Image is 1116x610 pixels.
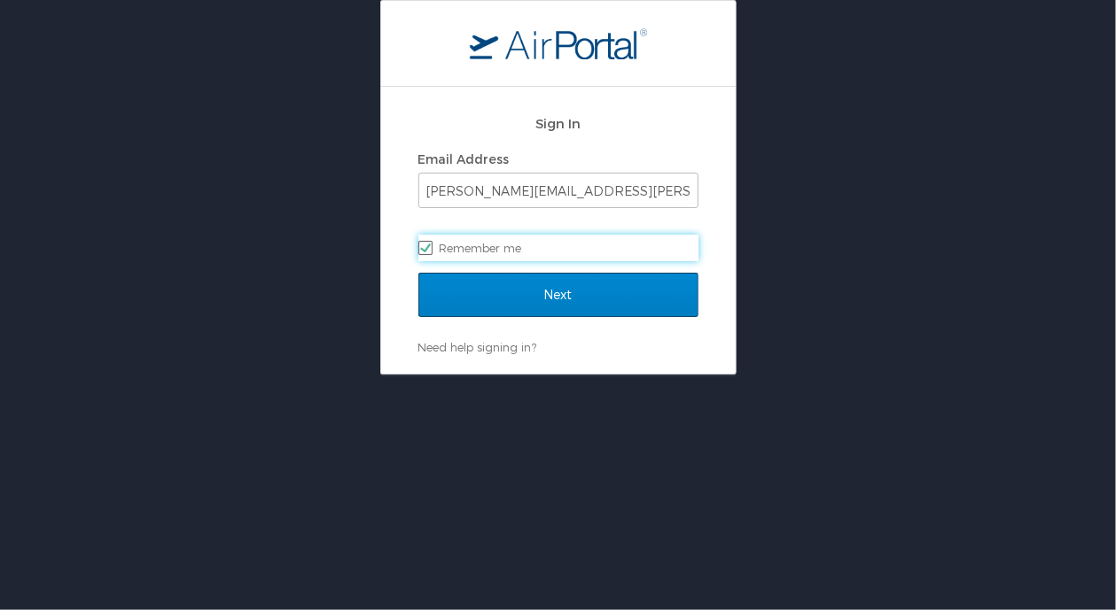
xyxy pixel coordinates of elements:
[418,340,537,354] a: Need help signing in?
[418,113,698,134] h2: Sign In
[418,151,510,166] label: Email Address
[418,273,698,317] input: Next
[470,27,647,59] img: logo
[418,235,698,261] label: Remember me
